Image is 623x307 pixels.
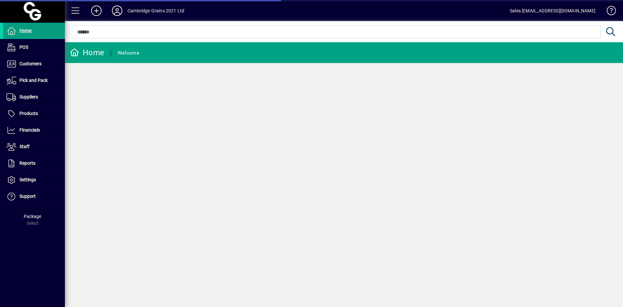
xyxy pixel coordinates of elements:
span: Products [19,111,38,116]
span: Settings [19,177,36,182]
a: Customers [3,56,65,72]
a: Staff [3,139,65,155]
button: Add [86,5,107,17]
a: Pick and Pack [3,72,65,89]
a: Settings [3,172,65,188]
span: Support [19,194,36,199]
a: Knowledge Base [602,1,615,22]
span: Staff [19,144,30,149]
a: Suppliers [3,89,65,105]
span: Suppliers [19,94,38,99]
a: Products [3,106,65,122]
span: Reports [19,160,35,166]
a: POS [3,39,65,56]
div: Welcome [117,48,139,58]
button: Profile [107,5,128,17]
a: Support [3,188,65,205]
div: Cambridge Grains 2021 Ltd [128,6,184,16]
div: Sales [EMAIL_ADDRESS][DOMAIN_NAME] [510,6,595,16]
span: Customers [19,61,42,66]
a: Financials [3,122,65,138]
span: POS [19,45,28,50]
span: Pick and Pack [19,78,48,83]
div: Home [70,47,104,58]
span: Financials [19,127,40,133]
span: Package [24,214,41,219]
span: Home [19,28,31,33]
a: Reports [3,155,65,172]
